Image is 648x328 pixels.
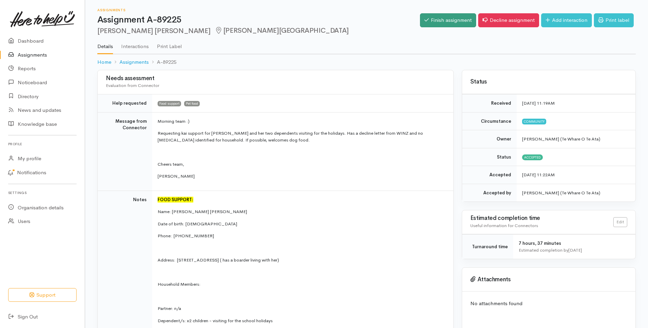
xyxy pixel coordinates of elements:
a: Print label [594,13,634,27]
time: [DATE] [568,247,582,253]
td: Accepted [462,166,517,184]
a: Assignments [119,58,149,66]
h2: [PERSON_NAME] [PERSON_NAME] [97,27,420,35]
span: [PERSON_NAME][GEOGRAPHIC_DATA] [214,26,349,35]
div: Estimated completion by [519,247,627,254]
font: FOOD SUPPORT: [158,197,193,203]
span: Accepted [522,154,543,160]
p: Partner: n/a [158,305,445,312]
p: Name: [PERSON_NAME] [PERSON_NAME] [158,208,445,215]
p: [PERSON_NAME] [158,173,445,180]
time: [DATE] 11:19AM [522,100,555,106]
a: Decline assignment [478,13,539,27]
p: Address: [STREET_ADDRESS] ( has a boarder living with her) [158,257,445,264]
a: Print Label [157,34,182,54]
a: Interactions [121,34,149,54]
span: Food support [158,101,181,106]
span: 7 hours, 37 minutes [519,240,561,246]
td: Help requested [98,94,152,113]
h6: Profile [8,139,77,149]
h3: Needs assessment [106,75,445,82]
h6: Settings [8,188,77,197]
span: Evaluation from Connector [106,83,159,88]
h6: Assignments [97,8,420,12]
nav: breadcrumb [97,54,636,70]
button: Support [8,288,77,302]
td: Circumstance [462,112,517,130]
span: Useful information for Connectors [470,223,538,228]
a: Finish assignment [420,13,476,27]
a: Home [97,58,111,66]
td: Status [462,148,517,166]
td: Turnaround time [462,235,513,259]
p: Morning team :) [158,118,445,125]
p: Dependent/s: x2 children - visiting for the school holidays [158,317,445,324]
span: Pet food [184,101,200,106]
h3: Status [470,79,627,85]
p: Date of birth: [DEMOGRAPHIC_DATA] [158,221,445,227]
a: Add interaction [541,13,592,27]
h1: Assignment A-89225 [97,15,420,25]
td: Accepted by [462,184,517,202]
h3: Estimated completion time [470,215,613,222]
p: Household Members: [158,281,445,288]
p: Phone: [PHONE_NUMBER] [158,233,445,239]
li: A-89225 [149,58,176,66]
h3: Attachments [470,276,627,283]
span: [PERSON_NAME] (Te Whare O Te Ata) [522,136,600,142]
a: Details [97,34,113,54]
a: Edit [613,217,627,227]
td: Message from Connector [98,112,152,191]
td: Owner [462,130,517,148]
p: No attachments found [470,300,627,308]
p: Cheers team, [158,161,445,168]
td: [PERSON_NAME] (Te Whare O Te Ata) [517,184,635,202]
time: [DATE] 11:22AM [522,172,555,178]
p: Requesting kai support for [PERSON_NAME] and her two dependents visiting for the holidays. Has a ... [158,130,445,143]
td: Received [462,94,517,113]
span: Community [522,119,546,124]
